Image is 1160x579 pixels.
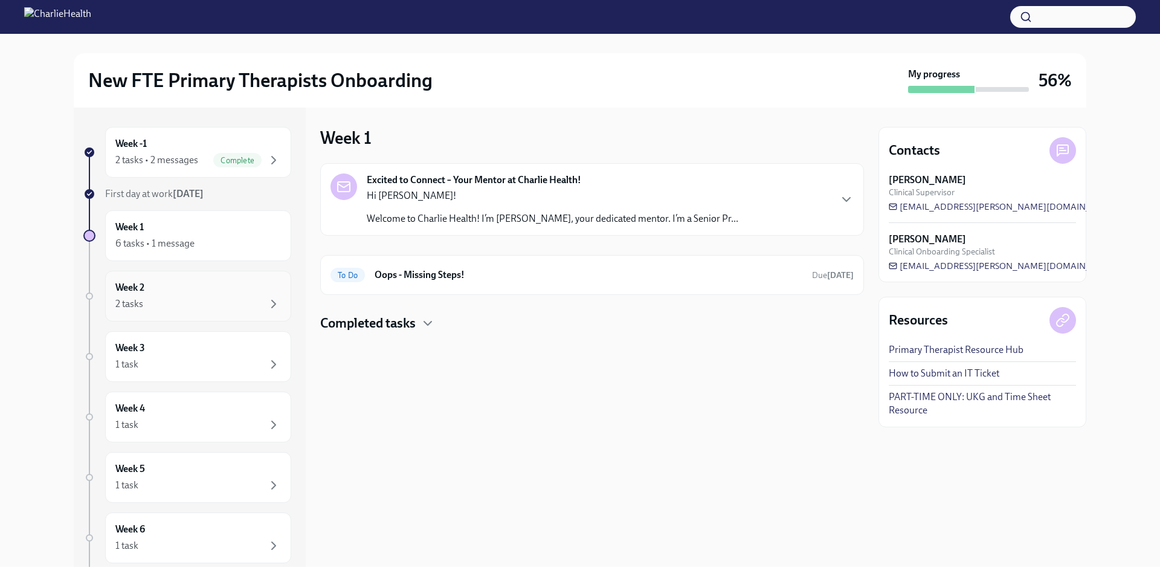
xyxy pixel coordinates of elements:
[83,331,291,382] a: Week 31 task
[115,154,198,167] div: 2 tasks • 2 messages
[1039,70,1072,91] h3: 56%
[115,358,138,371] div: 1 task
[908,68,960,81] strong: My progress
[115,539,138,552] div: 1 task
[115,462,145,476] h6: Week 5
[88,68,433,92] h2: New FTE Primary Therapists Onboarding
[889,173,966,187] strong: [PERSON_NAME]
[812,270,854,281] span: September 21st, 2025 10:00
[115,137,147,150] h6: Week -1
[83,127,291,178] a: Week -12 tasks • 2 messagesComplete
[889,260,1120,272] a: [EMAIL_ADDRESS][PERSON_NAME][DOMAIN_NAME]
[115,523,145,536] h6: Week 6
[115,237,195,250] div: 6 tasks • 1 message
[889,390,1076,417] a: PART-TIME ONLY: UKG and Time Sheet Resource
[115,402,145,415] h6: Week 4
[115,297,143,311] div: 2 tasks
[83,210,291,261] a: Week 16 tasks • 1 message
[827,270,854,280] strong: [DATE]
[889,246,995,257] span: Clinical Onboarding Specialist
[889,367,999,380] a: How to Submit an IT Ticket
[83,392,291,442] a: Week 41 task
[83,187,291,201] a: First day at work[DATE]
[83,452,291,503] a: Week 51 task
[330,271,365,280] span: To Do
[115,418,138,432] div: 1 task
[83,513,291,563] a: Week 61 task
[320,314,864,332] div: Completed tasks
[367,212,738,225] p: Welcome to Charlie Health! I’m [PERSON_NAME], your dedicated mentor. I’m a Senior Pr...
[115,281,144,294] h6: Week 2
[889,311,948,329] h4: Resources
[889,233,966,246] strong: [PERSON_NAME]
[330,265,854,285] a: To DoOops - Missing Steps!Due[DATE]
[115,221,144,234] h6: Week 1
[320,127,372,149] h3: Week 1
[812,270,854,280] span: Due
[173,188,204,199] strong: [DATE]
[115,341,145,355] h6: Week 3
[83,271,291,322] a: Week 22 tasks
[375,268,802,282] h6: Oops - Missing Steps!
[320,314,416,332] h4: Completed tasks
[213,156,262,165] span: Complete
[889,343,1023,357] a: Primary Therapist Resource Hub
[105,188,204,199] span: First day at work
[24,7,91,27] img: CharlieHealth
[367,173,581,187] strong: Excited to Connect – Your Mentor at Charlie Health!
[889,141,940,160] h4: Contacts
[889,201,1120,213] a: [EMAIL_ADDRESS][PERSON_NAME][DOMAIN_NAME]
[367,189,738,202] p: Hi [PERSON_NAME]!
[115,479,138,492] div: 1 task
[889,187,955,198] span: Clinical Supervisor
